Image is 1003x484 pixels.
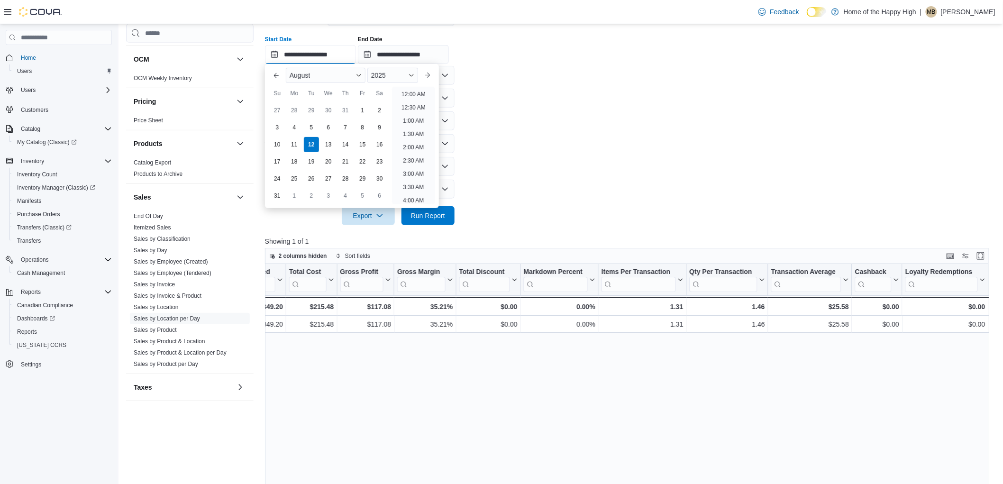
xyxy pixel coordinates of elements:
[17,341,66,349] span: [US_STATE] CCRS
[399,128,428,140] li: 1:30 AM
[321,86,336,101] div: We
[920,6,922,18] p: |
[2,102,116,116] button: Customers
[17,123,112,135] span: Catalog
[134,349,227,356] span: Sales by Product & Location per Day
[17,286,112,298] span: Reports
[524,268,595,292] button: Markdown Percent
[17,269,65,277] span: Cash Management
[17,155,48,167] button: Inventory
[397,268,453,292] button: Gross Margin
[9,181,116,194] a: Inventory Manager (Classic)
[13,195,112,207] span: Manifests
[134,192,233,202] button: Sales
[355,154,370,169] div: day-22
[9,208,116,221] button: Purchase Orders
[2,285,116,299] button: Reports
[289,268,326,292] div: Total Cost
[134,281,175,288] a: Sales by Invoice
[771,268,849,292] button: Transaction Average
[340,268,391,292] button: Gross Profit
[397,268,445,292] div: Gross Margin
[755,2,802,21] a: Feedback
[134,361,198,367] a: Sales by Product per Day
[17,84,112,96] span: Users
[287,103,302,118] div: day-28
[441,72,449,79] button: Open list of options
[134,159,171,166] a: Catalog Export
[321,137,336,152] div: day-13
[134,326,177,334] span: Sales by Product
[372,188,387,203] div: day-6
[134,258,208,265] a: Sales by Employee (Created)
[134,269,211,277] span: Sales by Employee (Tendered)
[399,182,428,193] li: 3:30 AM
[17,104,52,116] a: Customers
[372,171,387,186] div: day-30
[134,338,205,345] a: Sales by Product & Location
[2,51,116,64] button: Home
[134,117,163,124] span: Price Sheet
[9,64,116,78] button: Users
[17,328,37,336] span: Reports
[226,268,275,277] div: Total Invoiced
[690,268,765,292] button: Qty Per Transaction
[289,301,334,312] div: $215.48
[13,195,45,207] a: Manifests
[134,349,227,356] a: Sales by Product & Location per Day
[13,209,112,220] span: Purchase Orders
[265,237,996,246] p: Showing 1 of 1
[9,136,116,149] a: My Catalog (Classic)
[13,182,99,193] a: Inventory Manager (Classic)
[355,120,370,135] div: day-8
[524,319,595,330] div: 0.00%
[304,154,319,169] div: day-19
[338,120,353,135] div: day-7
[321,103,336,118] div: day-30
[134,315,200,322] a: Sales by Location per Day
[134,247,167,254] span: Sales by Day
[17,237,41,245] span: Transfers
[338,103,353,118] div: day-31
[265,250,331,262] button: 2 columns hidden
[771,319,849,330] div: $25.58
[270,154,285,169] div: day-17
[270,103,285,118] div: day-27
[355,137,370,152] div: day-15
[2,253,116,266] button: Operations
[134,360,198,368] span: Sales by Product per Day
[13,300,77,311] a: Canadian Compliance
[367,68,418,83] div: Button. Open the year selector. 2025 is currently selected.
[13,326,112,338] span: Reports
[235,382,246,393] button: Taxes
[17,224,72,231] span: Transfers (Classic)
[270,86,285,101] div: Su
[134,192,151,202] h3: Sales
[459,268,510,277] div: Total Discount
[13,137,81,148] a: My Catalog (Classic)
[287,154,302,169] div: day-18
[134,383,233,392] button: Taxes
[265,45,356,64] input: Press the down key to enter a popover containing a calendar. Press the escape key to close the po...
[226,268,275,292] div: Total Invoiced
[17,301,73,309] span: Canadian Compliance
[134,224,171,231] a: Itemized Sales
[332,250,374,262] button: Sort fields
[13,267,112,279] span: Cash Management
[235,96,246,107] button: Pricing
[355,171,370,186] div: day-29
[21,361,41,368] span: Settings
[13,137,112,148] span: My Catalog (Classic)
[905,301,985,312] div: $0.00
[270,137,285,152] div: day-10
[19,7,62,17] img: Cova
[134,139,233,148] button: Products
[289,319,334,330] div: $215.48
[9,299,116,312] button: Canadian Compliance
[134,235,191,243] span: Sales by Classification
[17,103,112,115] span: Customers
[340,268,383,292] div: Gross Profit
[126,157,254,183] div: Products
